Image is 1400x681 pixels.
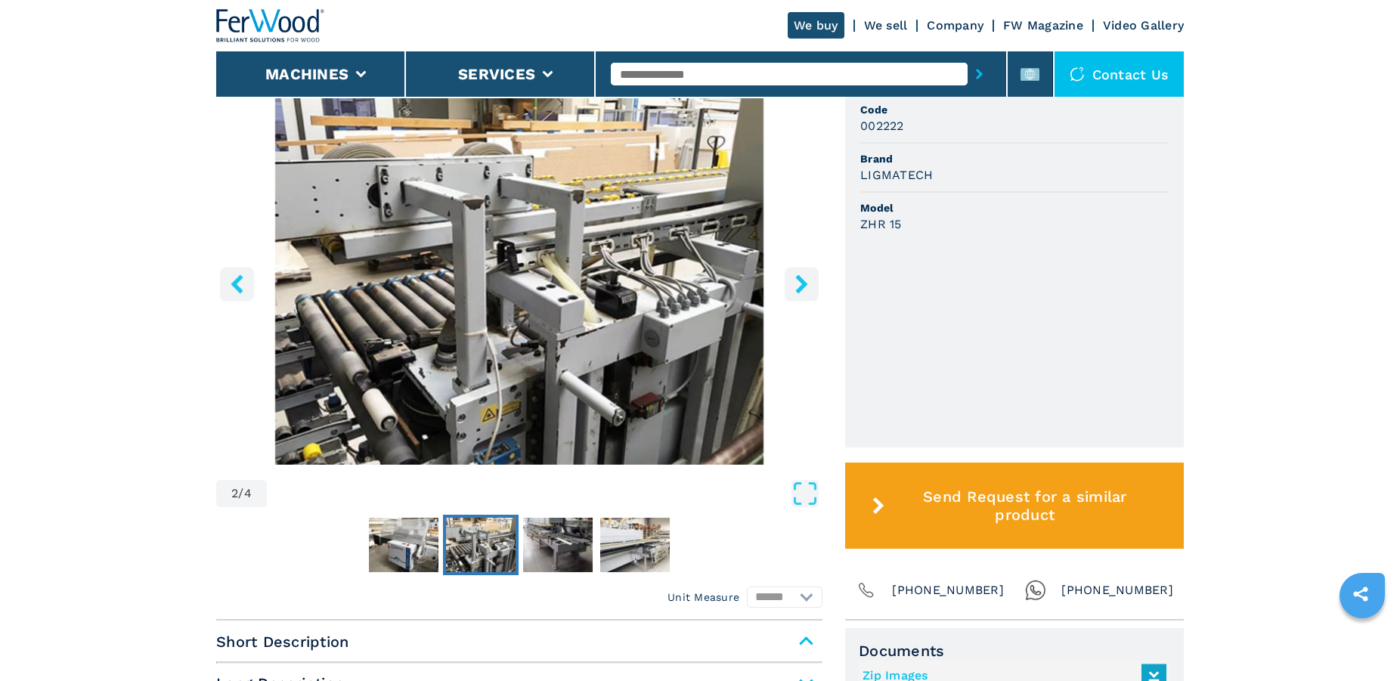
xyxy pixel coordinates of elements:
img: Contact us [1070,67,1085,82]
span: Documents [859,642,1170,660]
nav: Thumbnail Navigation [216,515,822,575]
a: FW Magazine [1003,18,1083,33]
iframe: Chat [1336,613,1389,670]
img: Ferwood [216,9,325,42]
img: a9727ec30bc27135c89baa172b1dc778 [523,518,593,572]
button: Go to Slide 3 [520,515,596,575]
a: Video Gallery [1103,18,1184,33]
button: Machines [265,65,348,83]
h3: ZHR 15 [860,215,902,233]
span: Send Request for a similar product [891,488,1159,524]
div: Go to Slide 2 [216,98,822,465]
span: 4 [244,488,252,500]
a: Company [927,18,983,33]
button: right-button [785,267,819,301]
button: Go to Slide 2 [443,515,519,575]
img: Whatsapp [1025,580,1046,601]
img: 89520c65142676ebe290d8ecd51b91ca [369,518,438,572]
a: sharethis [1342,575,1380,613]
button: Send Request for a similar product [845,463,1184,549]
span: Code [860,102,1169,117]
button: submit-button [968,57,991,91]
div: Contact us [1055,51,1185,97]
img: 92ade9fea240bd1352252861a9c5ba9c [600,518,670,572]
button: Open Fullscreen [271,480,819,507]
span: / [238,488,243,500]
a: We sell [864,18,908,33]
span: [PHONE_NUMBER] [892,580,1004,601]
span: Brand [860,151,1169,166]
span: [PHONE_NUMBER] [1061,580,1173,601]
a: We buy [788,12,844,39]
img: a0cf15e02ed0bd795763e9a85804284b [446,518,516,572]
img: Phone [856,580,877,601]
h3: LIGMATECH [860,166,933,184]
button: left-button [220,267,254,301]
img: Panel Return Systems LIGMATECH ZHR 15 [216,98,822,465]
span: Short Description [216,628,822,655]
span: 2 [231,488,238,500]
h3: 002222 [860,117,904,135]
button: Go to Slide 4 [597,515,673,575]
span: Model [860,200,1169,215]
button: Go to Slide 1 [366,515,441,575]
em: Unit Measure [667,590,739,605]
button: Services [458,65,535,83]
